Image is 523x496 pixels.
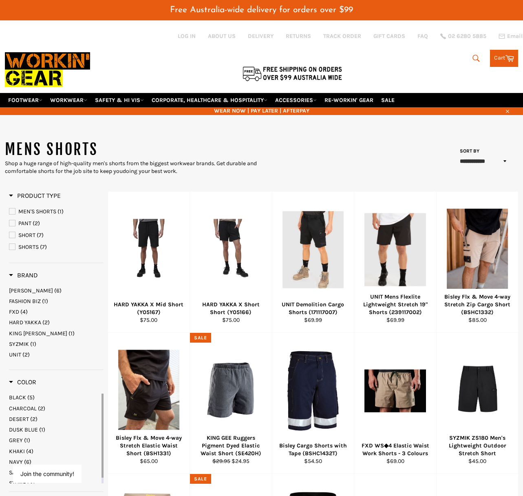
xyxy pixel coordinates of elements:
[9,231,104,240] a: SHORT
[170,6,353,14] span: Free Australia-wide delivery for orders over $99
[9,351,104,359] a: UNIT
[18,232,35,239] span: SHORT
[9,458,23,465] span: NAVY
[9,298,41,305] span: FASHION BIZ
[436,333,519,474] a: SYZMIK ZS180 Men's Lightweight Outdoor Stretch ShortSYZMIK ZS180 Men's Lightweight Outdoor Stretc...
[9,394,26,401] span: BLACK
[24,437,30,444] span: (1)
[9,319,104,326] a: HARD YAKKA
[9,351,21,358] span: UNIT
[9,207,104,216] a: MEN'S SHORTS
[195,434,267,458] div: KING GEE Ruggers Pigment Dyed Elastic Waist Short (SE420H)
[5,93,46,107] a: FOOTWEAR
[354,192,436,333] a: UNIT Mens Flexlite Lightweight Stretch 19UNIT Mens Flexlite Lightweight Stretch 19" Shorts (23911...
[9,447,100,455] a: KHAKI
[417,32,428,40] a: FAQ
[9,436,100,444] a: GREY
[499,33,523,40] a: Email
[507,33,523,39] span: Email
[20,470,74,477] button: Join the community!
[9,394,100,401] a: BLACK
[441,293,513,317] div: Bisley Flx & Move 4-way Stretch Zip Cargo Short (BSHC1332)
[9,405,37,412] span: CHARCOAL
[18,244,39,250] span: SHORTS
[5,107,519,115] span: WEAR NOW | PAY LATER | AFTERPAY
[360,442,431,458] div: FXD WS◆4 Elastic Waist Work Shorts - 3 Colours
[9,469,100,476] a: SAND
[277,442,349,458] div: Bisley Cargo Shorts with Tape (BSHC1432T)
[38,405,45,412] span: (2)
[9,448,25,455] span: KHAKI
[9,437,23,444] span: GREY
[9,192,61,199] span: Product Type
[9,405,100,412] a: CHARCOAL
[108,333,190,474] a: Bisley Flx & Move 4-way Stretch Elastic Waist Short (BSH1331)Bisley Flx & Move 4-way Stretch Elas...
[490,50,518,67] a: Cart
[57,208,64,215] span: (1)
[18,220,31,227] span: PANT
[360,293,431,317] div: UNIT Mens Flexlite Lightweight Stretch 19" Shorts (239117002)
[9,415,100,423] a: DESERT
[323,32,361,40] a: TRACK ORDER
[9,287,53,294] span: [PERSON_NAME]
[440,33,486,39] a: 02 6280 5885
[148,93,271,107] a: CORPORATE, HEALTHCARE & HOSPITALITY
[9,416,29,423] span: DESERT
[286,32,311,40] a: RETURNS
[195,301,267,317] div: HARD YAKKA X Short Short (Y05166)
[9,271,38,279] h3: Brand
[27,480,35,487] span: (2)
[5,139,262,160] h1: MENS SHORTS
[190,333,272,474] a: KING GEE Ruggers Pigment Dyed Elastic Waist Short (SE420H)KING GEE Ruggers Pigment Dyed Elastic W...
[26,448,33,455] span: (4)
[54,287,62,294] span: (6)
[68,330,75,337] span: (1)
[9,378,36,386] h3: Color
[272,333,354,474] a: Bisley Cargo Shorts with Tape (BSHC1432T)Bisley Cargo Shorts with Tape (BSHC1432T)$54.50
[354,333,436,474] a: FXD WS◆4 Elastic Waist Work Shorts - 3 ColoursFXD WS◆4 Elastic Waist Work Shorts - 3 Colours$69.00
[113,434,185,458] div: Bisley Flx & Move 4-way Stretch Elastic Waist Short (BSH1331)
[321,93,377,107] a: RE-WORKIN' GEAR
[20,308,28,315] span: (4)
[9,308,19,315] span: FXD
[208,32,236,40] a: ABOUT US
[272,93,320,107] a: ACCESSORIES
[248,32,274,40] a: DELIVERY
[9,341,29,348] span: SYZMIK
[9,426,38,433] span: DUSK BLUE
[9,308,104,316] a: FXD
[5,159,262,175] div: Shop a huge range of high-quality men's shorts from the biggest workwear brands. Get durable and ...
[9,330,104,337] a: KING GEE
[9,287,104,294] a: BISLEY
[5,46,90,93] img: Workin Gear leaders in Workwear, Safety Boots, PPE, Uniforms. Australia's No.1 in Workwear
[378,93,398,107] a: SALE
[9,319,41,326] span: HARD YAKKA
[9,243,104,252] a: SHORTS
[47,93,90,107] a: WORKWEAR
[9,219,104,228] a: PANT
[27,394,35,401] span: (5)
[42,298,48,305] span: (1)
[9,479,100,487] a: STONE
[40,244,47,250] span: (7)
[436,192,519,333] a: Bisley Flx & Move 4-way Stretch Zip Cargo Short (BSHC1332)Bisley Flx & Move 4-way Stretch Zip Car...
[18,208,56,215] span: MEN'S SHORTS
[373,32,405,40] a: GIFT CARDS
[9,458,100,466] a: NAVY
[42,319,50,326] span: (2)
[113,301,185,317] div: HARD YAKKA X Mid Short (Y05167)
[9,469,23,476] span: SAND
[190,192,272,333] a: HARD YAKKA X Short Short (Y05166)HARD YAKKA X Short Short (Y05166)$75.00
[448,33,486,39] span: 02 6280 5885
[441,434,513,458] div: SYZMIK ZS180 Men's Lightweight Outdoor Stretch Short
[30,341,36,348] span: (1)
[241,65,343,82] img: Flat $9.95 shipping Australia wide
[277,301,349,317] div: UNIT Demolition Cargo Shorts (171117007)
[9,340,104,348] a: SYZMIK
[9,480,26,487] span: STONE
[37,232,44,239] span: (7)
[108,192,190,333] a: HARD YAKKA X Mid Short (Y05167)HARD YAKKA X Mid Short (Y05167)$75.00
[92,93,147,107] a: SAFETY & HI VIS
[9,330,67,337] span: KING [PERSON_NAME]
